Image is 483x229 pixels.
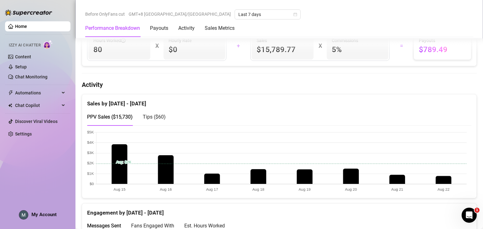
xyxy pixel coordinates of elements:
span: $15,789.77 [257,45,308,55]
span: 1 [475,208,480,213]
img: AI Chatter [43,40,53,49]
span: Hours Worked [93,37,125,44]
span: 80 [93,45,145,55]
span: $789.49 [419,45,466,55]
a: Home [15,24,27,29]
div: Payouts [150,24,168,32]
a: Discover Viral Videos [15,119,58,124]
span: Tips ( $60 ) [143,114,166,120]
a: Content [15,54,31,59]
a: Chat Monitoring [15,74,47,79]
a: Setup [15,64,27,69]
h4: Activity [82,80,477,89]
div: Engagement by [DATE] - [DATE] [87,204,471,217]
img: ACg8ocLEUq6BudusSbFUgfJHT7ol7Uq-BuQYr5d-mnjl9iaMWv35IQ=s96-c [19,210,28,219]
span: Messages Sent [87,223,121,229]
span: Sales [257,37,308,44]
div: Sales by [DATE] - [DATE] [87,94,471,108]
span: Before OnlyFans cut [85,9,125,19]
span: GMT+8 [GEOGRAPHIC_DATA]/[GEOGRAPHIC_DATA] [129,9,231,19]
span: My Account [31,212,57,217]
img: logo-BBDzfeDw.svg [5,9,52,16]
article: Commissions [332,37,358,44]
div: Performance Breakdown [85,24,140,32]
a: Settings [15,131,32,136]
span: Payouts [419,37,466,44]
span: info-circle [121,38,125,43]
span: 5 % [332,45,384,55]
span: $0 [169,45,220,55]
div: + [230,41,247,51]
div: X [155,41,158,51]
span: Izzy AI Chatter [9,42,41,48]
div: X [319,41,322,51]
div: Activity [178,24,195,32]
div: = [393,41,410,51]
img: Chat Copilot [8,103,12,108]
iframe: Intercom live chat [462,208,477,223]
article: Hourly Rate [169,37,192,44]
span: PPV Sales ( $15,730 ) [87,114,133,120]
span: Last 7 days [238,10,297,19]
div: Sales Metrics [205,24,235,32]
span: calendar [293,13,297,16]
span: Automations [15,88,60,98]
span: Fans Engaged With [131,223,174,229]
span: thunderbolt [8,90,13,95]
span: Chat Copilot [15,100,60,110]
